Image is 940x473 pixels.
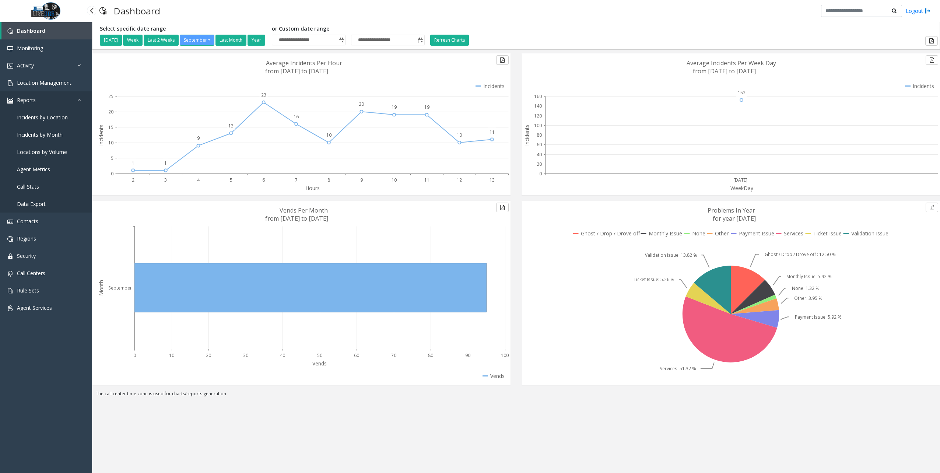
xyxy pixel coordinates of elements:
span: Security [17,252,36,259]
span: Monitoring [17,45,43,52]
span: Rule Sets [17,287,39,294]
text: Validation Issue: 13.82 % [645,252,697,258]
text: from [DATE] to [DATE] [265,214,328,223]
text: WeekDay [730,185,754,192]
text: 15 [108,124,113,130]
text: 10 [457,132,462,138]
text: 5 [230,177,232,183]
text: 4 [197,177,200,183]
span: Incidents by Location [17,114,68,121]
text: 5 [111,155,113,161]
text: 1 [132,160,134,166]
text: September [108,285,132,291]
text: 20 [206,352,211,358]
text: 0 [133,352,136,358]
span: Toggle popup [416,35,424,45]
text: 140 [534,103,542,109]
text: Incidents [523,125,530,146]
img: 'icon' [7,288,13,294]
span: Regions [17,235,36,242]
text: Average Incidents Per Hour [266,59,342,67]
text: 10 [169,352,174,358]
text: Ghost / Drop / Drove off : 12.50 % [765,251,836,257]
text: Average Incidents Per Week Day [687,59,776,67]
button: September [180,35,214,46]
button: Last 2 Weeks [144,35,179,46]
span: Locations by Volume [17,148,67,155]
text: 7 [295,177,298,183]
span: Reports [17,97,36,104]
span: Activity [17,62,34,69]
text: None: 1.32 % [792,285,820,291]
text: 60 [537,141,542,148]
span: Toggle popup [337,35,345,45]
text: 90 [465,352,470,358]
text: 0 [111,171,113,177]
button: Export to pdf [926,55,938,65]
span: Incidents by Month [17,131,63,138]
text: 10 [108,140,113,146]
text: Month [98,280,105,296]
img: pageIcon [99,2,106,20]
text: 0 [539,171,542,177]
text: 6 [262,177,265,183]
text: 70 [391,352,396,358]
img: 'icon' [7,305,13,311]
text: 11 [490,129,495,135]
button: Export to pdf [496,203,509,212]
span: Dashboard [17,27,45,34]
text: 20 [359,101,364,107]
text: 80 [537,132,542,138]
text: 1 [164,160,167,166]
text: 120 [534,113,542,119]
text: Incidents [98,125,105,146]
span: Call Stats [17,183,39,190]
text: 50 [317,352,322,358]
button: Week [123,35,143,46]
text: 100 [534,122,542,129]
text: 10 [392,177,397,183]
h5: or Custom date range [272,26,425,32]
a: Logout [906,7,931,15]
button: Export to pdf [925,36,938,46]
text: Hours [305,185,320,192]
text: 2 [132,177,134,183]
text: for year [DATE] [713,214,756,223]
text: 12 [457,177,462,183]
text: Other: 3.95 % [794,295,822,301]
text: Monthly Issue: 5.92 % [786,273,832,280]
img: 'icon' [7,219,13,225]
text: 13 [490,177,495,183]
text: Ticket Issue: 5.26 % [634,276,674,283]
text: 160 [534,93,542,99]
text: Services: 51.32 % [660,365,696,372]
text: 152 [738,90,746,96]
text: 11 [424,177,429,183]
img: logout [925,7,931,15]
text: 9 [197,135,200,141]
text: 100 [501,352,509,358]
text: 25 [108,93,113,99]
text: 13 [228,123,234,129]
text: 16 [294,113,299,120]
h3: Dashboard [110,2,164,20]
button: Year [248,35,265,46]
text: 20 [108,109,113,115]
text: 9 [360,177,363,183]
button: Export to pdf [926,203,938,212]
img: 'icon' [7,80,13,86]
img: 'icon' [7,63,13,69]
div: The call center time zone is used for charts/reports generation [92,390,940,401]
text: 8 [327,177,330,183]
button: Export to pdf [496,55,509,65]
text: 80 [428,352,433,358]
span: Contacts [17,218,38,225]
img: 'icon' [7,98,13,104]
span: Agent Services [17,304,52,311]
text: 19 [424,104,429,110]
h5: Select specific date range [100,26,266,32]
text: 19 [392,104,397,110]
text: [DATE] [733,177,747,183]
span: Data Export [17,200,46,207]
text: Payment Issue: 5.92 % [795,314,842,320]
